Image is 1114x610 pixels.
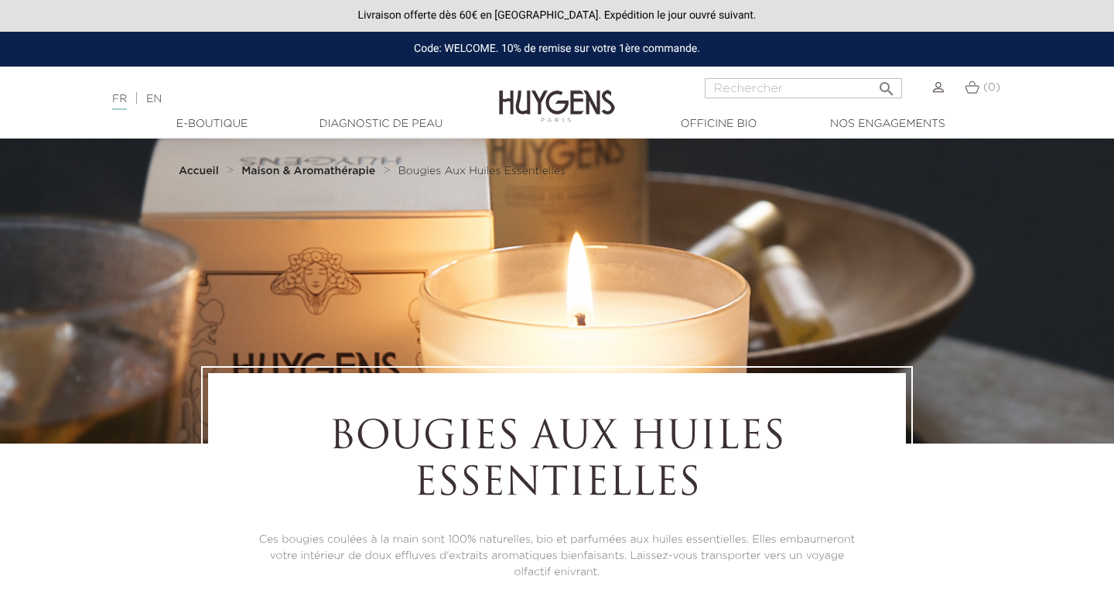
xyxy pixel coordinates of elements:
[104,90,453,108] div: |
[398,166,566,176] span: Bougies Aux Huiles Essentielles
[641,116,796,132] a: Officine Bio
[146,94,162,105] a: EN
[241,165,379,177] a: Maison & Aromathérapie
[398,165,566,177] a: Bougies Aux Huiles Essentielles
[112,94,127,110] a: FR
[179,166,219,176] strong: Accueil
[179,165,222,177] a: Accueil
[877,75,896,94] i: 
[303,116,458,132] a: Diagnostic de peau
[810,116,965,132] a: Nos engagements
[251,532,863,581] p: Ces bougies coulées à la main sont 100% naturelles, bio et parfumées aux huiles essentielles. Ell...
[499,65,615,125] img: Huygens
[135,116,289,132] a: E-Boutique
[705,78,902,98] input: Rechercher
[983,82,1000,93] span: (0)
[873,74,900,94] button: 
[241,166,375,176] strong: Maison & Aromathérapie
[251,416,863,509] h1: Bougies Aux Huiles Essentielles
